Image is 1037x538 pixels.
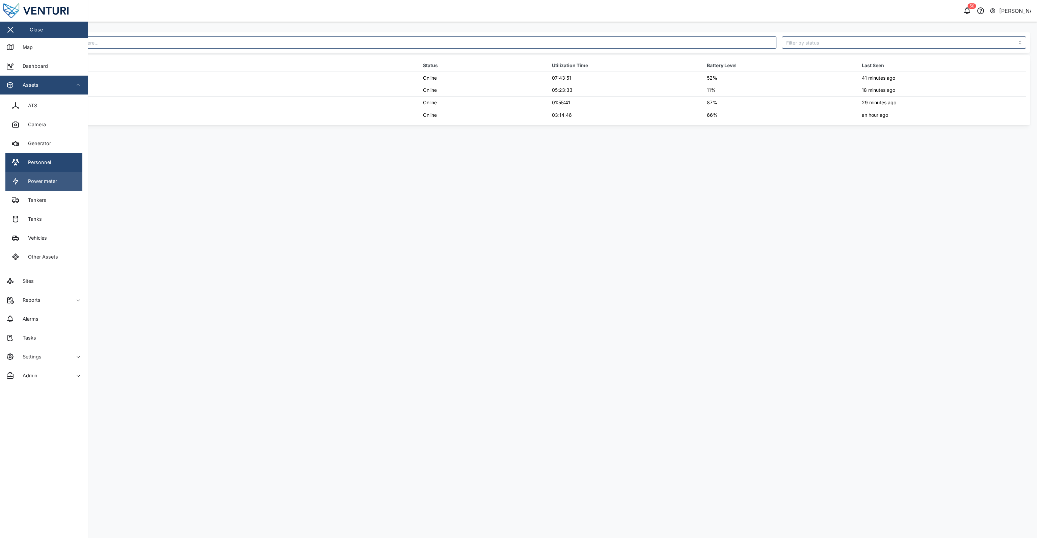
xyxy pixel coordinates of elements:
div: Camera [23,121,46,128]
td: 01:55:41 [549,97,703,109]
div: Alarms [18,315,38,323]
div: ATS [23,102,37,109]
input: Search personnel here... [32,36,776,49]
td: Online [420,84,549,97]
div: Generator [23,140,51,147]
div: Admin [18,372,37,379]
div: Settings [18,353,42,360]
div: Tanks [23,215,42,223]
td: 03:14:46 [549,109,703,121]
a: Generator [5,134,82,153]
td: Online [420,72,549,84]
button: [PERSON_NAME] [989,6,1032,16]
a: Power meter [5,172,82,191]
a: Camera [5,115,82,134]
td: Online [420,97,549,109]
a: Personnel [5,153,82,172]
img: Main Logo [3,3,91,18]
th: Battery Level [703,59,858,72]
a: Tankers [5,191,82,210]
a: Vehicles [5,228,82,247]
td: 11% [703,84,858,97]
div: Map [18,44,33,51]
div: Vehicles [23,234,47,242]
th: Status [420,59,549,72]
a: ATS [5,96,82,115]
div: Personnel [23,159,51,166]
div: Close [30,26,43,33]
th: Last Seen [858,59,1026,72]
td: 87% [703,97,858,109]
td: 07:43:51 [549,72,703,84]
div: [PERSON_NAME] [999,7,1032,15]
td: Online [420,109,549,121]
div: Reports [18,296,41,304]
div: Tasks [18,334,36,342]
div: Tankers [23,196,46,204]
div: Power meter [23,178,57,185]
td: 05:23:33 [549,84,703,97]
a: Tanks [5,210,82,228]
div: Other Assets [23,253,58,261]
td: 41 minutes ago [858,72,1026,84]
td: 29 minutes ago [858,97,1026,109]
input: Filter by status [782,36,1026,49]
div: Sites [18,277,34,285]
td: an hour ago [858,109,1026,121]
div: Assets [18,81,38,89]
th: Utilization Time [549,59,703,72]
th: Personnel Name [32,59,420,72]
td: 52% [703,72,858,84]
td: 66% [703,109,858,121]
a: Other Assets [5,247,82,266]
div: 50 [968,3,976,9]
div: Dashboard [18,62,48,70]
td: 18 minutes ago [858,84,1026,97]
